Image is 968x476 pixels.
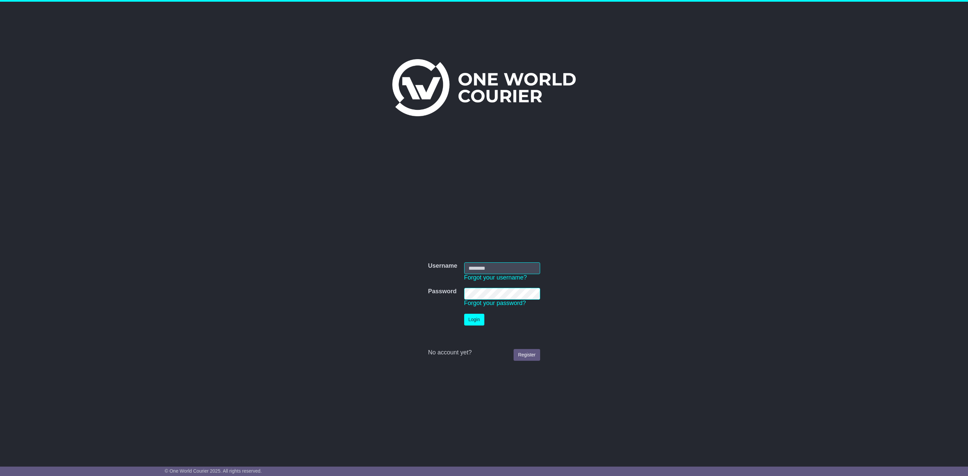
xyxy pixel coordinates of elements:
[464,300,526,306] a: Forgot your password?
[428,288,456,295] label: Password
[392,59,576,116] img: One World
[428,349,540,356] div: No account yet?
[514,349,540,361] a: Register
[428,262,457,270] label: Username
[165,468,262,474] span: © One World Courier 2025. All rights reserved.
[464,274,527,281] a: Forgot your username?
[464,314,484,326] button: Login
